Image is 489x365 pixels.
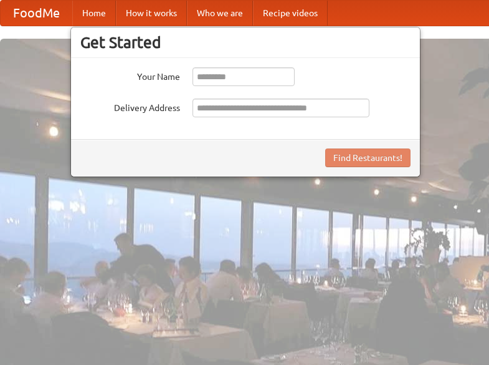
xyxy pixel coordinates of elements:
[80,67,180,83] label: Your Name
[325,148,411,167] button: Find Restaurants!
[72,1,116,26] a: Home
[253,1,328,26] a: Recipe videos
[187,1,253,26] a: Who we are
[1,1,72,26] a: FoodMe
[80,99,180,114] label: Delivery Address
[80,33,411,52] h3: Get Started
[116,1,187,26] a: How it works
